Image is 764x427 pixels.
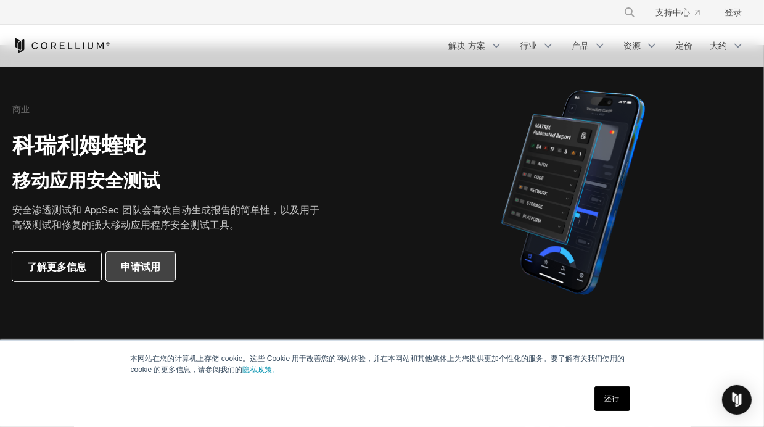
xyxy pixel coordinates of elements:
font: 大约 [710,39,727,52]
a: 了解更多信息 [12,252,101,281]
span: 了解更多信息 [27,259,86,274]
button: 搜索 [618,1,641,23]
font: 产品 [572,39,589,52]
h6: 商业 [12,104,30,115]
font: 支持中心 [655,6,690,19]
font: 资源 [623,39,641,52]
p: 安全渗透测试和 AppSec 团队会喜欢自动生成报告的简单性，以及用于高级测试和修复的强大移动应用程序安全测试工具。 [12,202,323,232]
h3: 移动应用安全测试 [12,169,323,193]
font: 行业 [520,39,537,52]
div: 导航菜单 [609,1,752,23]
a: 还行 [594,386,630,411]
a: 隐私政策。 [243,365,280,374]
a: 申请试用 [106,252,175,281]
a: 登录 [715,1,752,23]
a: 科瑞利姆主页 [12,38,110,53]
p: 本网站在您的计算机上存储 cookie。这些 Cookie 用于改善您的网站体验，并在本网站和其他媒体上为您提供更加个性化的服务。要了解有关我们使用的 cookie 的更多信息，请参阅我们的 [131,353,634,375]
div: 打开对讲信使 [722,385,752,415]
h2: 科瑞利姆蝰蛇 [12,131,323,159]
img: iPhone 上的 Corellium MATRIX 自动报告显示跨安全类别的应用程序漏洞测试结果。 [480,85,666,301]
span: 申请试用 [121,259,160,274]
div: 导航菜单 [441,35,752,57]
a: 定价 [668,35,700,57]
font: 解决 方案 [448,39,485,52]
